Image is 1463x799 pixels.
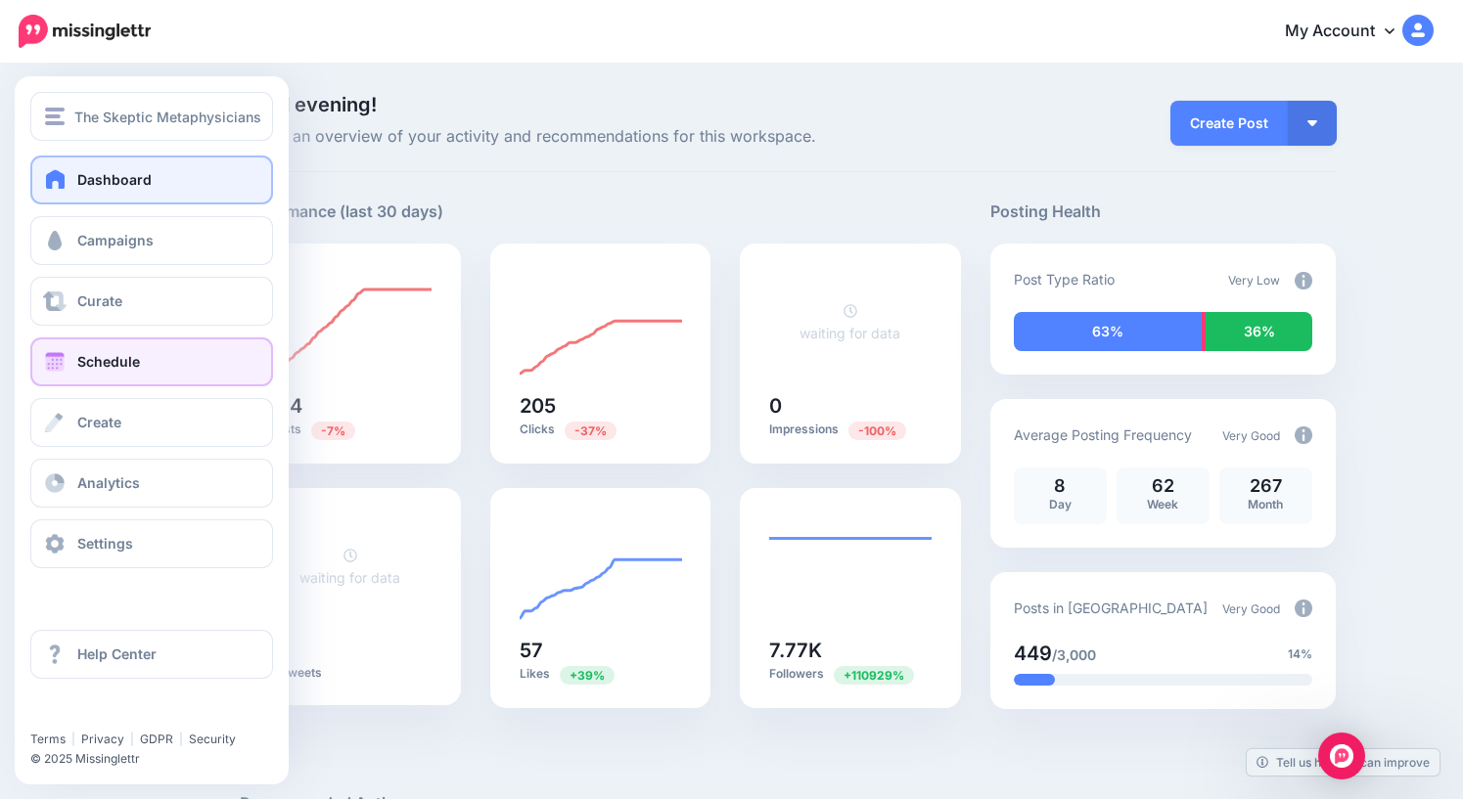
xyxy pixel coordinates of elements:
p: 267 [1229,477,1303,495]
a: Settings [30,519,273,568]
span: Very Low [1228,273,1280,288]
span: Previous period: 176 [311,422,355,440]
span: Week [1147,497,1178,511]
div: 1% of your posts in the last 30 days have been from Curated content [1202,312,1207,351]
span: Curate [77,292,122,309]
span: Schedule [77,353,140,370]
a: Analytics [30,459,273,508]
a: Create Post [1170,101,1288,146]
a: Create [30,398,273,447]
span: 449 [1014,642,1052,665]
span: Create [77,414,121,430]
span: Previous period: 7 [834,666,914,685]
span: Very Good [1222,601,1280,616]
a: Tell us how we can improve [1247,749,1440,776]
iframe: Twitter Follow Button [30,703,182,723]
div: 36% of your posts in the last 30 days were manually created (i.e. were not from Drip Campaigns or... [1206,312,1312,351]
span: The Skeptic Metaphysicians [74,106,261,128]
div: 14% of your posts in the last 30 days have been from Drip Campaigns [1014,674,1056,686]
img: arrow-down-white.png [1307,120,1317,126]
h5: Performance (last 30 days) [240,200,443,224]
li: © 2025 Missinglettr [30,749,288,769]
span: Good evening! [240,93,377,116]
h5: 205 [520,396,682,416]
span: Here's an overview of your activity and recommendations for this workspace. [240,124,961,150]
a: waiting for data [299,547,400,586]
span: Help Center [77,645,157,662]
span: Dashboard [77,171,152,188]
span: 14% [1288,644,1312,664]
a: Dashboard [30,155,273,204]
span: Previous period: 292 [848,422,906,440]
a: Curate [30,277,273,326]
a: Security [189,732,236,746]
h5: 57 [520,641,682,660]
p: 62 [1126,477,1200,495]
div: 63% of your posts in the last 30 days have been from Drip Campaigns [1014,312,1202,351]
button: The Skeptic Metaphysicians [30,92,273,141]
span: /3,000 [1052,646,1096,663]
p: Followers [769,665,932,684]
a: GDPR [140,732,173,746]
p: Retweets [269,665,432,681]
span: | [179,732,183,746]
a: Schedule [30,337,273,386]
p: Likes [520,665,682,684]
img: menu.png [45,108,65,125]
h5: 0 [769,396,932,416]
a: Help Center [30,630,273,679]
p: Post Type Ratio [1014,268,1115,290]
span: Day [1049,497,1072,511]
span: | [71,732,75,746]
a: waiting for data [800,302,900,341]
h5: 7.77K [769,641,932,660]
span: Very Good [1222,428,1280,443]
a: My Account [1265,8,1434,56]
span: Analytics [77,474,140,491]
div: Open Intercom Messenger [1318,732,1365,779]
span: Month [1248,497,1283,511]
p: Impressions [769,421,932,439]
img: Missinglettr [19,15,151,48]
span: Settings [77,535,133,552]
img: info-circle-grey.png [1295,426,1312,444]
span: Campaigns [77,232,154,248]
a: Campaigns [30,216,273,265]
h5: Posting Health [990,200,1336,224]
span: Previous period: 41 [560,666,615,685]
p: Average Posting Frequency [1014,423,1192,446]
p: Posts [269,421,432,439]
span: Previous period: 323 [565,422,617,440]
p: 8 [1024,477,1097,495]
img: info-circle-grey.png [1295,599,1312,617]
p: Posts in [GEOGRAPHIC_DATA] [1014,597,1208,619]
a: Privacy [81,732,124,746]
span: | [130,732,134,746]
p: Clicks [520,421,682,439]
img: info-circle-grey.png [1295,272,1312,289]
h5: 164 [269,396,432,416]
h5: 0 [269,641,432,660]
a: Terms [30,732,66,746]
